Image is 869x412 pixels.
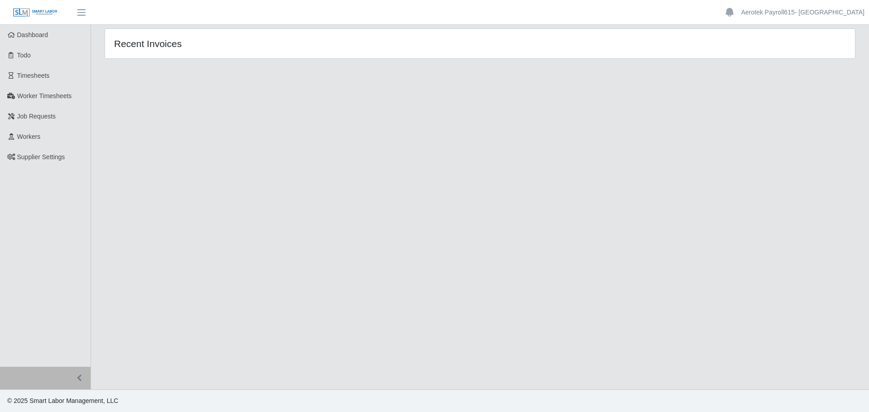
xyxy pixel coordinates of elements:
[741,8,864,17] a: Aerotek Payroll615- [GEOGRAPHIC_DATA]
[17,153,65,161] span: Supplier Settings
[7,397,118,404] span: © 2025 Smart Labor Management, LLC
[17,31,48,38] span: Dashboard
[17,52,31,59] span: Todo
[13,8,58,18] img: SLM Logo
[17,72,50,79] span: Timesheets
[17,113,56,120] span: Job Requests
[114,38,411,49] h4: Recent Invoices
[17,92,72,99] span: Worker Timesheets
[17,133,41,140] span: Workers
